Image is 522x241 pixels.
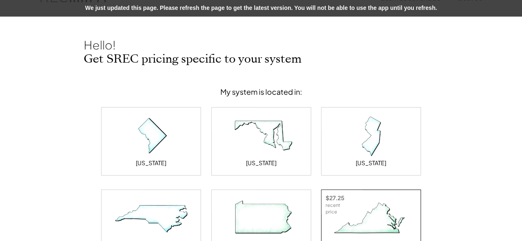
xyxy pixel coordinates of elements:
[136,159,166,167] div: [US_STATE]
[220,87,302,96] div: My system is located in:
[110,198,192,239] img: North Carolina
[330,116,412,157] img: New Jersey
[356,159,386,167] div: [US_STATE]
[110,116,192,157] img: District of Columbia
[84,52,439,66] h2: Get SREC pricing specific to your system
[246,159,276,167] div: [US_STATE]
[220,116,302,157] img: Maryland
[84,37,166,52] div: Hello!
[330,198,412,239] img: Virginia
[220,198,302,239] img: Pennsylvania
